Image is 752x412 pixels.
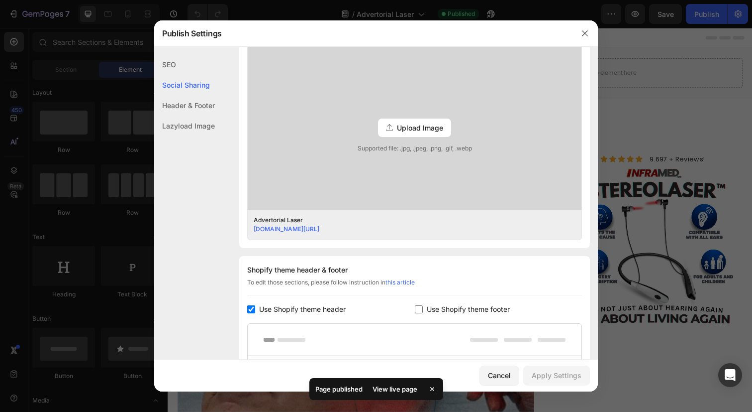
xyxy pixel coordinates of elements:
[492,130,550,139] span: 9.697 + Reviews!
[426,42,479,50] div: Drop element here
[427,303,510,315] span: Use Shopify theme footer
[248,144,581,153] span: Supported file: .jpg, .jpeg, .png, .gif, .webp
[413,140,578,306] img: gempages_585898999962141531-07a65602-ad6f-4602-93ba-0f9d000f5b56.webp
[532,370,581,381] div: Apply Settings
[385,278,415,286] a: this article
[11,190,372,220] i: restore hearing
[154,95,215,116] div: Header & Footer
[523,366,590,386] button: Apply Settings
[157,190,307,204] i: silence [MEDICAL_DATA]
[247,278,582,295] div: To edit those sections, please follow instruction in
[488,370,511,381] div: Cancel
[718,363,742,387] div: Open Intercom Messenger
[315,384,363,394] p: Page published
[259,303,346,315] span: Use Shopify theme header
[254,216,560,225] div: Advertorial Laser
[247,264,582,276] div: Shopify theme header & footer
[254,225,319,233] a: [DOMAIN_NAME][URL]
[154,20,572,46] div: Publish Settings
[154,54,215,75] div: SEO
[397,123,443,133] span: Upload Image
[10,34,94,58] img: gempages_585898999962141531-69b8e866-113a-48c8-96ad-4db4887282a7.webp
[10,105,374,115] p: Publish the page to see the content.
[11,137,340,179] strong: Why the $11 Billion Hearing Aid Industry Hopes You Never Read This News
[61,125,118,135] span: 9.697 + Reviews!
[479,366,519,386] button: Cancel
[154,116,215,136] div: Lazyload Image
[10,188,374,222] h1: A military discovery may and — but the industry doesn’t want you to know.
[154,75,215,95] div: Social Sharing
[367,382,423,396] div: View live page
